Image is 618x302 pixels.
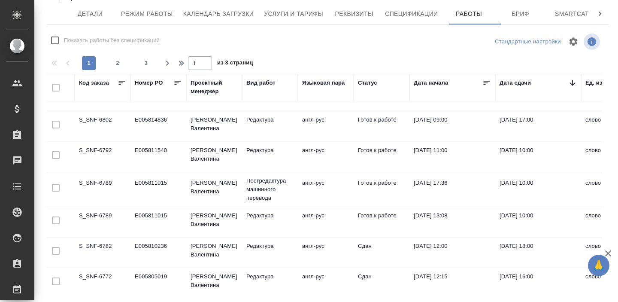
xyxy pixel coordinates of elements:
[414,79,448,87] div: Дата начала
[495,268,581,298] td: [DATE] 16:00
[64,36,160,45] span: Показать работы без спецификаций
[186,238,242,268] td: [PERSON_NAME] Валентина
[246,116,294,124] p: Редактура
[298,111,354,141] td: англ-рус
[246,146,294,155] p: Редактура
[79,79,109,87] div: Код заказа
[584,34,602,50] span: Посмотреть информацию
[186,207,242,237] td: [PERSON_NAME] Валентина
[246,211,294,220] p: Редактура
[130,268,186,298] td: E005805019
[585,79,608,87] div: Ед. изм.
[246,242,294,250] p: Редактура
[495,142,581,172] td: [DATE] 10:00
[75,142,130,172] td: S_SNF-6792
[409,174,495,204] td: [DATE] 17:36
[246,272,294,281] p: Редактура
[111,56,124,70] button: 2
[130,174,186,204] td: E005811015
[246,79,276,87] div: Вид работ
[186,142,242,172] td: [PERSON_NAME] Валентина
[358,79,377,87] div: Статус
[191,79,238,96] div: Проектный менеджер
[121,9,173,19] span: Режим работы
[385,9,438,19] span: Спецификации
[111,59,124,67] span: 2
[333,9,375,19] span: Реквизиты
[130,238,186,268] td: E005810236
[75,268,130,298] td: S_SNF-6772
[186,268,242,298] td: [PERSON_NAME] Валентина
[130,111,186,141] td: E005814836
[409,238,495,268] td: [DATE] 12:00
[75,207,130,237] td: S_SNF-6789
[448,9,490,19] span: Работы
[298,142,354,172] td: англ-рус
[298,268,354,298] td: англ-рус
[495,238,581,268] td: [DATE] 18:00
[500,9,541,19] span: Бриф
[298,238,354,268] td: англ-рус
[70,9,111,19] span: Детали
[298,174,354,204] td: англ-рус
[354,174,409,204] td: Готов к работе
[493,35,563,49] div: split button
[135,79,163,87] div: Номер PO
[186,111,242,141] td: [PERSON_NAME] Валентина
[139,56,153,70] button: 3
[246,177,294,202] p: Постредактура машинного перевода
[264,9,323,19] span: Услуги и тарифы
[186,174,242,204] td: [PERSON_NAME] Валентина
[183,9,254,19] span: Календарь загрузки
[130,142,186,172] td: E005811540
[130,207,186,237] td: E005811015
[217,58,253,70] span: из 3 страниц
[75,174,130,204] td: S_SNF-6789
[563,31,584,52] span: Настроить таблицу
[495,111,581,141] td: [DATE] 17:00
[551,9,593,19] span: Smartcat
[354,207,409,237] td: Готов к работе
[409,142,495,172] td: [DATE] 11:00
[588,255,609,276] button: 🙏
[354,111,409,141] td: Готов к работе
[302,79,345,87] div: Языковая пара
[354,268,409,298] td: Сдан
[75,111,130,141] td: S_SNF-6802
[75,238,130,268] td: S_SNF-6782
[591,256,606,275] span: 🙏
[139,59,153,67] span: 3
[409,207,495,237] td: [DATE] 13:08
[409,111,495,141] td: [DATE] 09:00
[354,238,409,268] td: Сдан
[495,174,581,204] td: [DATE] 10:00
[298,207,354,237] td: англ-рус
[354,142,409,172] td: Готов к работе
[409,268,495,298] td: [DATE] 12:15
[500,79,531,87] div: Дата сдачи
[495,207,581,237] td: [DATE] 10:00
